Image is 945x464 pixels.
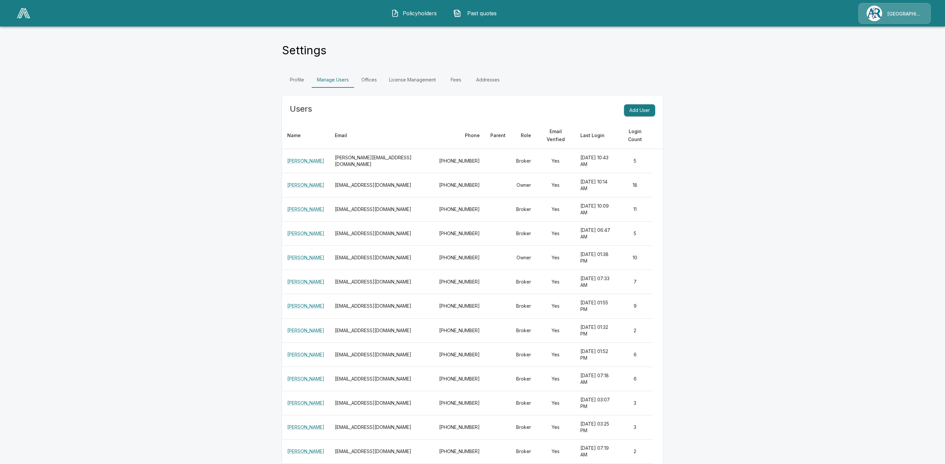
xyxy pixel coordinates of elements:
[536,415,575,439] td: Yes
[575,122,618,149] th: Last Login
[575,149,618,173] td: [DATE] 10:43 AM
[330,122,434,149] th: Email
[575,391,618,415] td: [DATE] 03:07 PM
[287,328,324,333] a: [PERSON_NAME]
[575,222,618,246] td: [DATE] 06:47 AM
[330,391,434,415] th: [EMAIL_ADDRESS][DOMAIN_NAME]
[536,173,575,197] td: Yes
[330,246,434,270] th: [EMAIL_ADDRESS][DOMAIN_NAME]
[287,279,324,284] a: [PERSON_NAME]
[282,72,312,88] a: Profile
[384,72,441,88] a: License Management
[618,173,652,197] td: 18
[287,255,324,260] a: [PERSON_NAME]
[330,222,434,246] th: [EMAIL_ADDRESS][DOMAIN_NAME]
[511,197,536,222] td: Broker
[287,400,324,406] a: [PERSON_NAME]
[330,367,434,391] th: [EMAIL_ADDRESS][DOMAIN_NAME]
[618,367,652,391] td: 6
[330,270,434,294] th: [EMAIL_ADDRESS][DOMAIN_NAME]
[536,246,575,270] td: Yes
[17,8,30,18] img: AA Logo
[618,246,652,270] td: 10
[287,206,324,212] a: [PERSON_NAME]
[287,376,324,382] a: [PERSON_NAME]
[434,173,485,197] td: [PHONE_NUMBER]
[511,439,536,463] td: Broker
[287,231,324,236] a: [PERSON_NAME]
[536,391,575,415] td: Yes
[287,424,324,430] a: [PERSON_NAME]
[434,149,485,173] td: [PHONE_NUMBER]
[434,415,485,439] td: [PHONE_NUMBER]
[287,158,324,164] a: [PERSON_NAME]
[618,391,652,415] td: 3
[441,72,471,88] a: Fees
[511,173,536,197] td: Owner
[887,11,922,17] p: [GEOGRAPHIC_DATA]/[PERSON_NAME]
[330,294,434,318] th: [EMAIL_ADDRESS][DOMAIN_NAME]
[618,294,652,318] td: 9
[330,342,434,367] th: [EMAIL_ADDRESS][DOMAIN_NAME]
[511,342,536,367] td: Broker
[575,342,618,367] td: [DATE] 01:52 PM
[434,246,485,270] td: [PHONE_NUMBER]
[434,318,485,342] td: [PHONE_NUMBER]
[575,270,618,294] td: [DATE] 07:33 AM
[618,318,652,342] td: 2
[536,270,575,294] td: Yes
[618,149,652,173] td: 5
[434,439,485,463] td: [PHONE_NUMBER]
[511,391,536,415] td: Broker
[624,104,655,117] a: Add User
[287,352,324,357] a: [PERSON_NAME]
[511,367,536,391] td: Broker
[434,270,485,294] td: [PHONE_NUMBER]
[402,9,438,17] span: Policyholders
[282,43,327,57] h4: Settings
[330,149,434,173] th: [PERSON_NAME][EMAIL_ADDRESS][DOMAIN_NAME]
[282,72,663,88] div: Settings Tabs
[511,122,536,149] th: Role
[511,415,536,439] td: Broker
[471,72,505,88] a: Addresses
[618,415,652,439] td: 3
[354,72,384,88] a: Offices
[618,342,652,367] td: 6
[575,415,618,439] td: [DATE] 03:25 PM
[448,5,505,22] button: Past quotes IconPast quotes
[511,270,536,294] td: Broker
[485,122,511,149] th: Parent
[464,9,500,17] span: Past quotes
[330,197,434,222] th: [EMAIL_ADDRESS][DOMAIN_NAME]
[434,367,485,391] td: [PHONE_NUMBER]
[575,318,618,342] td: [DATE] 01:32 PM
[434,342,485,367] td: [PHONE_NUMBER]
[536,222,575,246] td: Yes
[575,246,618,270] td: [DATE] 01:38 PM
[330,415,434,439] th: [EMAIL_ADDRESS][DOMAIN_NAME]
[511,318,536,342] td: Broker
[536,197,575,222] td: Yes
[511,294,536,318] td: Broker
[618,197,652,222] td: 11
[434,294,485,318] td: [PHONE_NUMBER]
[434,391,485,415] td: [PHONE_NUMBER]
[536,149,575,173] td: Yes
[391,9,399,17] img: Policyholders Icon
[536,439,575,463] td: Yes
[536,318,575,342] td: Yes
[290,104,312,114] h5: Users
[330,173,434,197] th: [EMAIL_ADDRESS][DOMAIN_NAME]
[618,439,652,463] td: 2
[575,439,618,463] td: [DATE] 07:19 AM
[434,222,485,246] td: [PHONE_NUMBER]
[618,270,652,294] td: 7
[536,294,575,318] td: Yes
[453,9,461,17] img: Past quotes Icon
[511,222,536,246] td: Broker
[575,294,618,318] td: [DATE] 01:55 PM
[575,367,618,391] td: [DATE] 07:18 AM
[575,173,618,197] td: [DATE] 10:14 AM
